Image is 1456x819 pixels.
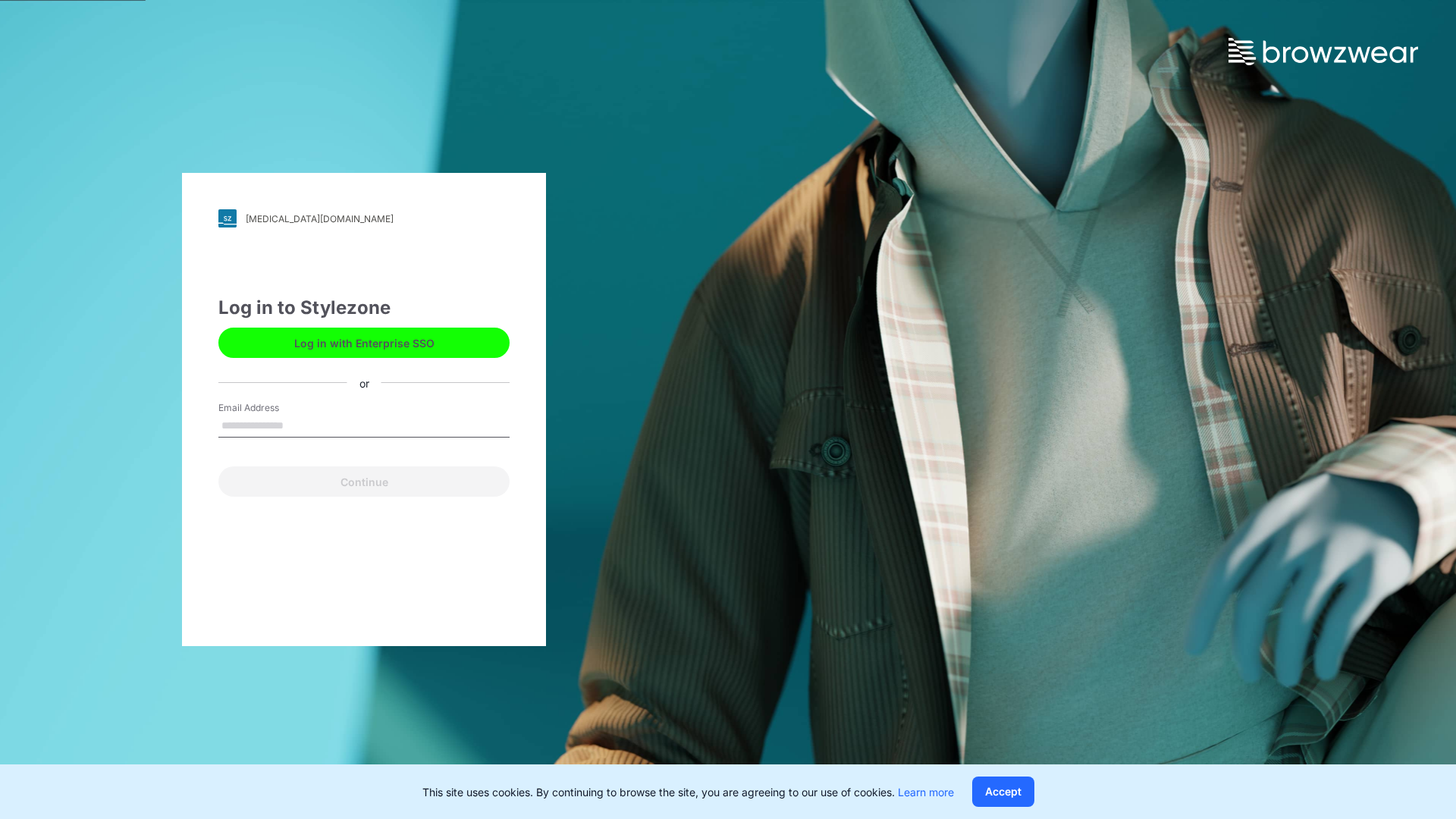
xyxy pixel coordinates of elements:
[422,784,954,800] p: This site uses cookies. By continuing to browse the site, you are agreeing to our use of cookies.
[218,209,510,227] a: [MEDICAL_DATA][DOMAIN_NAME]
[972,777,1034,807] button: Accept
[218,401,325,415] label: Email Address
[218,209,237,227] img: svg+xml;base64,PHN2ZyB3aWR0aD0iMjgiIGhlaWdodD0iMjgiIHZpZXdCb3g9IjAgMCAyOCAyOCIgZmlsbD0ibm9uZSIgeG...
[246,213,394,224] div: [MEDICAL_DATA][DOMAIN_NAME]
[347,375,381,391] div: or
[218,294,510,322] div: Log in to Stylezone
[898,786,954,799] a: Learn more
[1228,38,1418,65] img: browzwear-logo.73288ffb.svg
[218,328,510,358] button: Log in with Enterprise SSO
